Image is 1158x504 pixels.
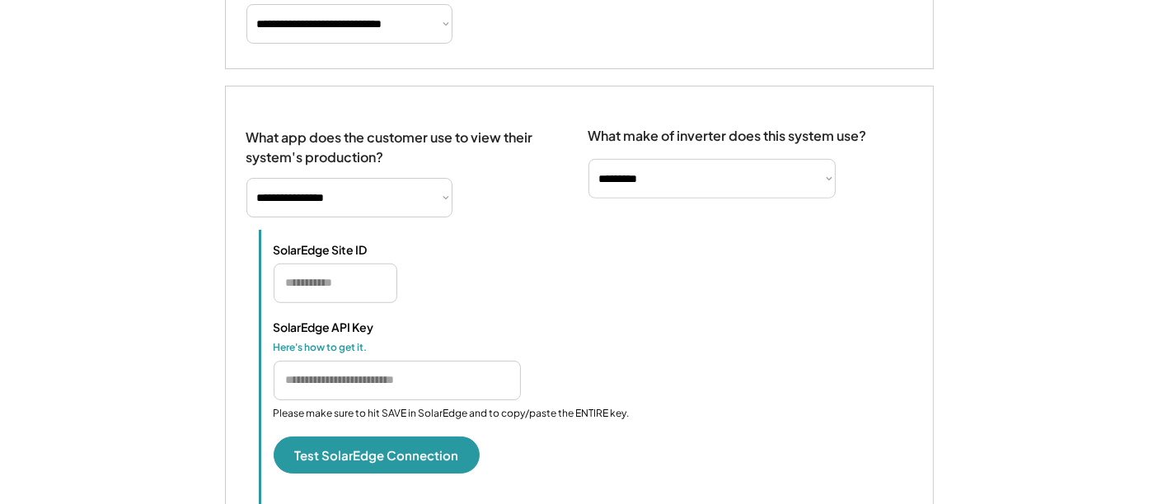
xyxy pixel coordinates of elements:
button: Test SolarEdge Connection [274,436,480,474]
div: Here's how to get it. [274,341,438,354]
div: SolarEdge Site ID [274,242,438,257]
div: Please make sure to hit SAVE in SolarEdge and to copy/paste the ENTIRE key. [274,407,630,421]
div: SolarEdge API Key [274,320,438,334]
div: What make of inverter does this system use? [588,111,867,148]
div: What app does the customer use to view their system's production? [246,111,556,167]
